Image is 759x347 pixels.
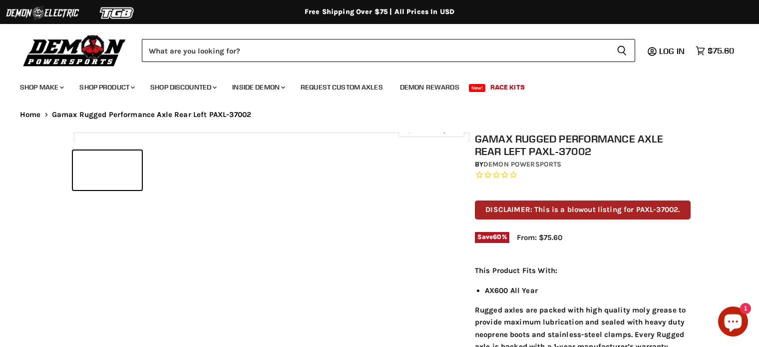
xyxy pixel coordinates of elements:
img: TGB Logo 2 [80,3,155,22]
a: $75.60 [691,43,739,58]
div: by [475,159,691,170]
a: Home [20,110,41,119]
span: Rated 0.0 out of 5 stars 0 reviews [475,170,691,180]
a: Race Kits [483,77,532,97]
h1: Gamax Rugged Performance Axle Rear Left PAXL-37002 [475,132,691,157]
a: Log in [655,46,691,55]
a: Shop Discounted [143,77,223,97]
img: Demon Powersports [20,32,129,68]
a: Demon Powersports [483,160,561,168]
img: Demon Electric Logo 2 [5,3,80,22]
span: From: $75.60 [517,233,562,242]
button: Gamax Rugged Performance Axle Rear Left PAXL-37002 thumbnail [73,150,142,190]
span: $75.60 [708,46,734,55]
a: Shop Product [72,77,141,97]
inbox-online-store-chat: Shopify online store chat [715,306,751,339]
span: Click to expand [403,126,459,133]
a: Inside Demon [225,77,291,97]
span: Gamax Rugged Performance Axle Rear Left PAXL-37002 [52,110,252,119]
p: This Product Fits With: [475,264,691,276]
a: Demon Rewards [392,77,467,97]
span: Log in [659,46,685,56]
input: Search [142,39,609,62]
p: DISCLAIMER: This is a blowout listing for PAXL-37002. [475,200,691,219]
a: Shop Make [12,77,70,97]
form: Product [142,39,635,62]
ul: Main menu [12,73,732,97]
li: AX600 All Year [485,284,691,296]
span: Save % [475,232,509,243]
span: New! [469,84,486,92]
span: 60 [493,233,501,240]
button: Search [609,39,635,62]
a: Request Custom Axles [293,77,390,97]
